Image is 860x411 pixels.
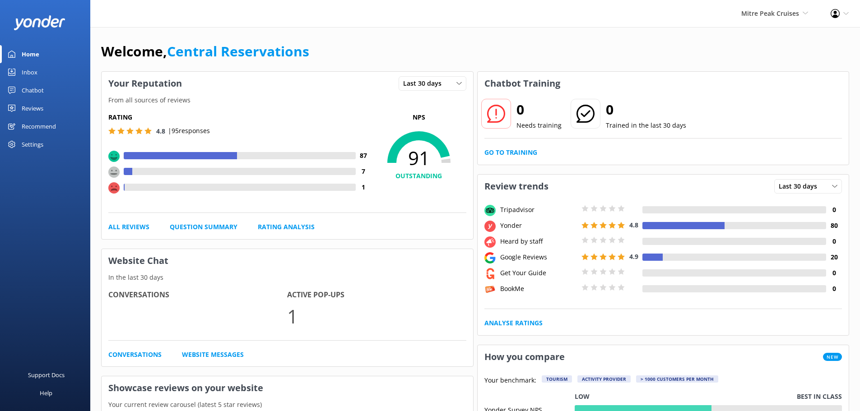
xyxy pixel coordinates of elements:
p: | 95 responses [168,126,210,136]
p: Your benchmark: [484,375,536,386]
h4: Active Pop-ups [287,289,466,301]
a: Go to Training [484,148,537,157]
p: Needs training [516,120,562,130]
h2: 0 [516,99,562,120]
p: Low [575,392,590,402]
div: Tourism [542,375,572,383]
div: Support Docs [28,366,65,384]
h4: 0 [826,236,842,246]
a: Analyse Ratings [484,318,543,328]
p: Best in class [797,392,842,402]
h4: 87 [356,151,372,161]
p: Your current review carousel (latest 5 star reviews) [102,400,473,410]
div: Yonder [498,221,579,231]
h3: Website Chat [102,249,473,272]
div: > 1000 customers per month [636,375,718,383]
div: Tripadvisor [498,205,579,215]
a: Conversations [108,350,162,360]
h4: 7 [356,166,372,176]
h3: Review trends [478,175,555,198]
div: Heard by staff [498,236,579,246]
span: New [823,353,842,361]
h4: 20 [826,252,842,262]
div: Google Reviews [498,252,579,262]
div: Reviews [22,99,43,117]
div: Recommend [22,117,56,135]
a: Central Reservations [167,42,309,60]
h4: 0 [826,205,842,215]
span: 4.8 [629,221,638,229]
h3: Showcase reviews on your website [102,376,473,400]
a: Website Messages [182,350,244,360]
h4: Conversations [108,289,287,301]
p: NPS [372,112,466,122]
img: yonder-white-logo.png [14,15,65,30]
p: 1 [287,301,466,331]
h4: 0 [826,284,842,294]
span: Mitre Peak Cruises [741,9,799,18]
a: Question Summary [170,222,237,232]
div: Activity Provider [577,375,631,383]
p: Trained in the last 30 days [606,120,686,130]
h4: OUTSTANDING [372,171,466,181]
span: 4.9 [629,252,638,261]
div: BookMe [498,284,579,294]
h2: 0 [606,99,686,120]
h5: Rating [108,112,372,122]
span: Last 30 days [403,79,447,88]
p: In the last 30 days [102,272,473,282]
a: All Reviews [108,222,149,232]
p: From all sources of reviews [102,95,473,105]
h3: Chatbot Training [478,72,567,95]
h3: Your Reputation [102,72,189,95]
div: Inbox [22,63,37,81]
div: Get Your Guide [498,268,579,278]
h1: Welcome, [101,41,309,62]
a: Rating Analysis [258,222,315,232]
h3: How you compare [478,345,572,369]
div: Settings [22,135,43,153]
h4: 1 [356,182,372,192]
h4: 80 [826,221,842,231]
span: Last 30 days [779,181,823,191]
div: Chatbot [22,81,44,99]
span: 91 [372,147,466,169]
h4: 0 [826,268,842,278]
span: 4.8 [156,127,165,135]
div: Home [22,45,39,63]
div: Help [40,384,52,402]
